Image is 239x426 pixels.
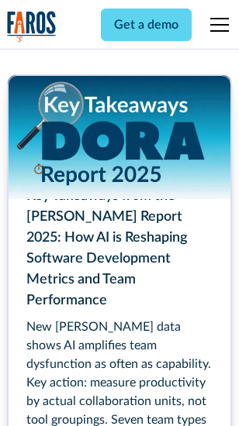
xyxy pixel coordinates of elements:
[7,11,57,43] img: Logo of the analytics and reporting company Faros.
[101,9,192,41] a: Get a demo
[201,6,232,43] div: menu
[7,11,57,43] a: home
